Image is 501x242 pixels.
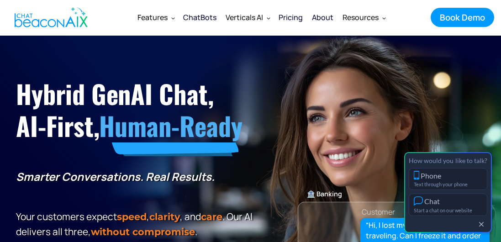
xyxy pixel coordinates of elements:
img: Dropdown [171,16,175,20]
a: home [7,1,93,33]
div: Book Demo [440,11,485,23]
h1: Hybrid GenAI Chat, AI-First, [16,78,255,142]
p: Your customers expect , , and . Our Al delivers all three, . [16,209,255,239]
strong: speed [117,211,147,222]
div: ChatBots [183,11,216,24]
span: without compromise [91,226,195,237]
div: Verticals AI [221,6,274,28]
div: Resources [338,6,390,28]
a: About [307,5,338,29]
span: Human-Ready [99,106,242,144]
div: Verticals AI [226,11,263,24]
div: Customer [362,205,395,218]
div: 🏦 Banking [298,188,489,200]
img: Dropdown [267,16,270,20]
div: Resources [343,11,379,24]
a: Pricing [274,5,307,29]
div: Features [137,11,168,24]
a: ChatBots [179,5,221,29]
div: About [312,11,333,24]
div: Features [133,6,179,28]
span: clarity [149,211,180,222]
span: care [201,211,222,222]
strong: Smarter Conversations. Real Results. [16,169,215,184]
img: Dropdown [382,16,386,20]
a: Book Demo [431,8,494,27]
div: Pricing [279,11,303,24]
